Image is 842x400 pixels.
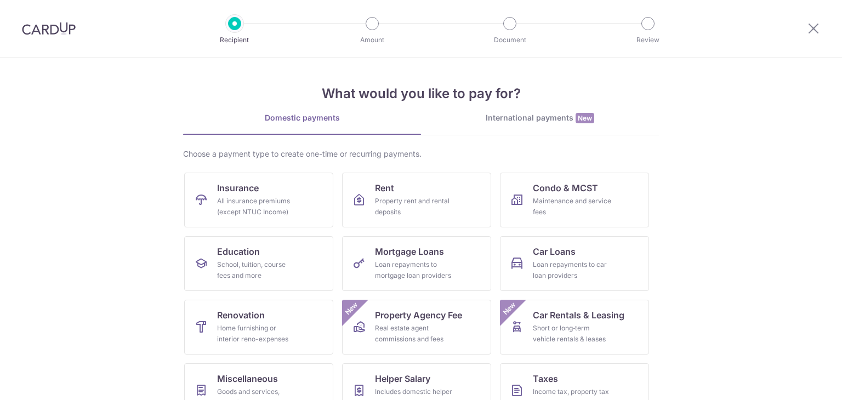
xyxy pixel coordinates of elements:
[184,236,333,291] a: EducationSchool, tuition, course fees and more
[183,148,659,159] div: Choose a payment type to create one-time or recurring payments.
[342,300,491,355] a: Property Agency FeeReal estate agent commissions and feesNew
[217,308,265,322] span: Renovation
[375,259,454,281] div: Loan repayments to mortgage loan providers
[469,35,550,45] p: Document
[421,112,659,124] div: International payments
[533,196,612,218] div: Maintenance and service fees
[533,245,576,258] span: Car Loans
[375,308,462,322] span: Property Agency Fee
[217,196,296,218] div: All insurance premiums (except NTUC Income)
[342,236,491,291] a: Mortgage LoansLoan repayments to mortgage loan providers
[217,323,296,345] div: Home furnishing or interior reno-expenses
[22,22,76,35] img: CardUp
[217,259,296,281] div: School, tuition, course fees and more
[375,245,444,258] span: Mortgage Loans
[533,259,612,281] div: Loan repayments to car loan providers
[500,300,649,355] a: Car Rentals & LeasingShort or long‑term vehicle rentals & leasesNew
[375,196,454,218] div: Property rent and rental deposits
[184,173,333,227] a: InsuranceAll insurance premiums (except NTUC Income)
[183,112,421,123] div: Domestic payments
[533,372,558,385] span: Taxes
[375,372,430,385] span: Helper Salary
[332,35,413,45] p: Amount
[500,236,649,291] a: Car LoansLoan repayments to car loan providers
[217,181,259,195] span: Insurance
[576,113,594,123] span: New
[375,323,454,345] div: Real estate agent commissions and fees
[500,173,649,227] a: Condo & MCSTMaintenance and service fees
[184,300,333,355] a: RenovationHome furnishing or interior reno-expenses
[342,173,491,227] a: RentProperty rent and rental deposits
[533,323,612,345] div: Short or long‑term vehicle rentals & leases
[343,300,361,318] span: New
[772,367,831,395] iframe: Opens a widget where you can find more information
[194,35,275,45] p: Recipient
[607,35,689,45] p: Review
[533,308,624,322] span: Car Rentals & Leasing
[500,300,519,318] span: New
[183,84,659,104] h4: What would you like to pay for?
[217,245,260,258] span: Education
[217,372,278,385] span: Miscellaneous
[533,181,598,195] span: Condo & MCST
[375,181,394,195] span: Rent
